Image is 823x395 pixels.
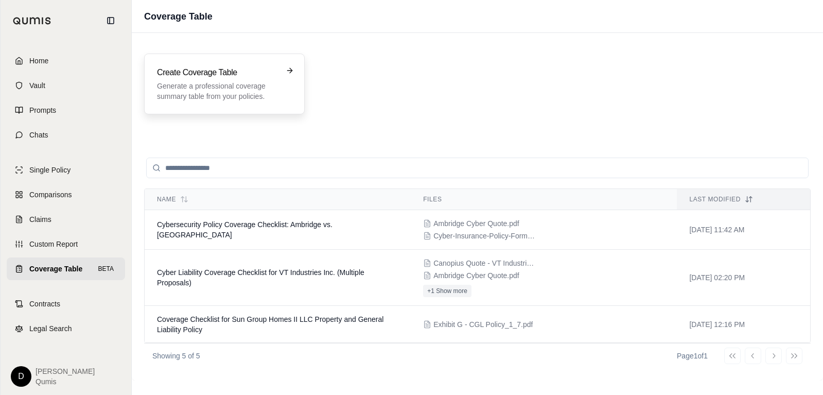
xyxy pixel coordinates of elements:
[689,195,798,203] div: Last modified
[7,208,125,231] a: Claims
[433,231,536,241] span: Cyber-Insurance-Policy-Form.pdf
[29,323,72,334] span: Legal Search
[7,257,125,280] a: Coverage TableBETA
[7,49,125,72] a: Home
[36,376,95,387] span: Qumis
[433,270,519,281] span: Ambridge Cyber Quote.pdf
[102,12,119,29] button: Collapse sidebar
[677,250,810,306] td: [DATE] 02:20 PM
[7,317,125,340] a: Legal Search
[157,315,383,334] span: Coverage Checklist for Sun Group Homes II LLC Property and General Liability Policy
[152,351,200,361] p: Showing 5 of 5
[157,66,277,79] h3: Create Coverage Table
[677,210,810,250] td: [DATE] 11:42 AM
[7,233,125,255] a: Custom Report
[423,285,471,297] button: +1 Show more
[433,319,533,330] span: Exhibit G - CGL Policy_1_7.pdf
[11,366,31,387] div: D
[29,105,56,115] span: Prompts
[29,239,78,249] span: Custom Report
[677,306,810,344] td: [DATE] 12:16 PM
[157,195,398,203] div: Name
[36,366,95,376] span: [PERSON_NAME]
[29,165,71,175] span: Single Policy
[7,99,125,122] a: Prompts
[29,299,60,309] span: Contracts
[7,159,125,181] a: Single Policy
[29,214,51,225] span: Claims
[29,80,45,91] span: Vault
[157,220,332,239] span: Cybersecurity Policy Coverage Checklist: Ambridge vs. At-Bay
[7,293,125,315] a: Contracts
[29,190,72,200] span: Comparisons
[29,130,48,140] span: Chats
[157,268,364,287] span: Cyber Liability Coverage Checklist for VT Industries Inc. (Multiple Proposals)
[7,183,125,206] a: Comparisons
[144,9,213,24] h1: Coverage Table
[7,124,125,146] a: Chats
[433,258,536,268] span: Canopius Quote - VT Industries.pdf
[13,17,51,25] img: Qumis Logo
[29,264,82,274] span: Coverage Table
[7,74,125,97] a: Vault
[677,351,708,361] div: Page 1 of 1
[411,189,677,210] th: Files
[29,56,48,66] span: Home
[433,218,519,229] span: Ambridge Cyber Quote.pdf
[157,81,277,101] p: Generate a professional coverage summary table from your policies.
[95,264,117,274] span: BETA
